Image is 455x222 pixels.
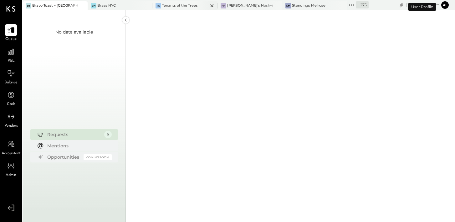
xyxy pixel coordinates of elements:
div: HN [221,3,226,8]
div: Brass NYC [97,3,116,8]
div: Coming Soon [84,154,112,160]
div: + 275 [356,1,369,8]
div: Mentions [47,143,109,149]
div: No data available [55,29,93,35]
div: To [156,3,161,8]
span: pm [434,3,440,7]
a: Cash [0,89,22,107]
a: Accountant [0,138,22,156]
div: User Profile [408,3,436,11]
div: Tenants of the Trees [162,3,198,8]
div: Standings Melrose [292,3,325,8]
span: Balance [4,80,18,86]
a: Queue [0,24,22,42]
div: Requests [47,131,101,138]
div: [DATE] [406,2,440,8]
div: copy link [398,2,405,8]
button: Al [441,1,449,9]
a: Balance [0,67,22,86]
span: Admin [6,172,16,178]
a: P&L [0,46,22,64]
span: 8 : 49 [421,2,433,8]
div: Opportunities [47,154,80,160]
span: Vendors [4,123,18,129]
span: Cash [7,102,15,107]
div: BT [26,3,31,8]
div: BN [91,3,96,8]
span: P&L [8,58,15,64]
span: Accountant [2,151,21,156]
div: 6 [104,131,112,138]
span: Queue [5,37,17,42]
div: SM [285,3,291,8]
div: Bravo Toast – [GEOGRAPHIC_DATA] [32,3,78,8]
div: [PERSON_NAME]'s Nashville [227,3,273,8]
a: Vendors [0,111,22,129]
a: Admin [0,160,22,178]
